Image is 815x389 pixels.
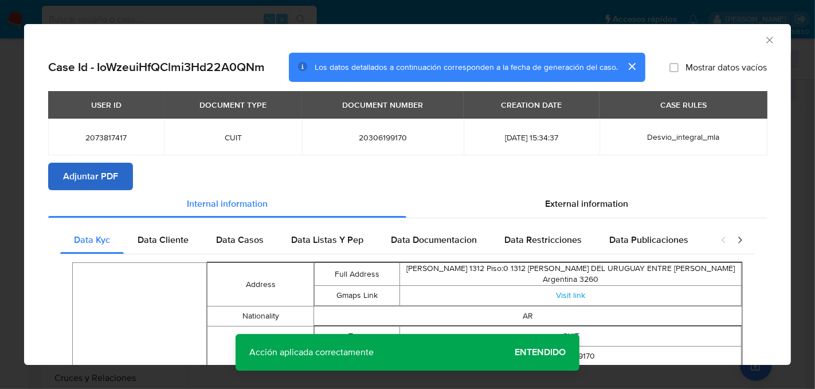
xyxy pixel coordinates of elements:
[74,233,110,246] span: Data Kyc
[335,95,430,115] div: DOCUMENT NUMBER
[62,132,150,143] span: 2073817417
[504,233,582,246] span: Data Restricciones
[216,233,264,246] span: Data Casos
[207,306,314,326] td: Nationality
[685,61,767,73] span: Mostrar datos vacíos
[764,34,774,45] button: Cerrar ventana
[291,233,363,246] span: Data Listas Y Pep
[315,326,400,346] td: Type
[207,262,314,306] td: Address
[609,233,688,246] span: Data Publicaciones
[400,326,742,346] td: CUIT
[315,285,400,305] td: Gmaps Link
[314,306,742,326] td: AR
[178,132,288,143] span: CUIT
[669,62,679,72] input: Mostrar datos vacíos
[63,164,118,189] span: Adjuntar PDF
[494,95,569,115] div: CREATION DATE
[545,197,628,210] span: External information
[193,95,273,115] div: DOCUMENT TYPE
[48,163,133,190] button: Adjuntar PDF
[84,95,128,115] div: USER ID
[48,60,265,74] h2: Case Id - IoWzeuiHfQClmi3Hd22A0QNm
[391,233,477,246] span: Data Documentacion
[315,61,618,73] span: Los datos detallados a continuación corresponden a la fecha de generación del caso.
[60,226,709,254] div: Detailed internal info
[48,190,767,218] div: Detailed info
[207,326,314,367] td: Identification
[400,262,742,285] td: [PERSON_NAME] 1312 Piso:0 1312 [PERSON_NAME] DEL URUGUAY ENTRE [PERSON_NAME] Argentina 3260
[316,132,449,143] span: 20306199170
[400,346,742,366] td: 20306199170
[653,95,714,115] div: CASE RULES
[648,131,720,143] span: Desvio_integral_mla
[187,197,268,210] span: Internal information
[315,262,400,285] td: Full Address
[477,132,586,143] span: [DATE] 15:34:37
[24,24,791,365] div: closure-recommendation-modal
[138,233,189,246] span: Data Cliente
[315,346,400,366] td: Number
[556,289,585,301] a: Visit link
[618,53,645,80] button: cerrar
